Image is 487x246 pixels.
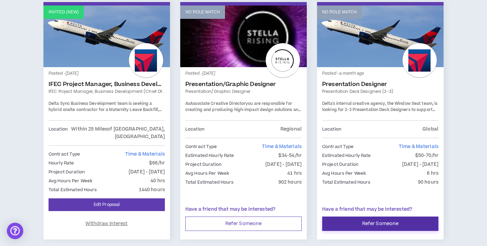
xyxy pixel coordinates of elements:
p: Invited (new) [49,9,79,15]
p: Within 25 Miles of [GEOGRAPHIC_DATA], [GEOGRAPHIC_DATA] [68,125,165,140]
p: 90 hours [418,179,438,186]
p: Contract Type [185,143,217,150]
span: Time & Materials [399,143,438,150]
a: Presentation Designer [322,81,438,88]
a: IFEC Project Manager, Business Development (Chief of Staff) [49,81,165,88]
a: Invited (new) [43,5,170,67]
p: $34-54/hr [278,152,302,159]
a: No Role Match [317,5,444,67]
p: Total Estimated Hours [322,179,371,186]
p: Global [422,125,438,133]
p: $50-70/hr [415,152,438,159]
p: 41 hrs [287,170,302,177]
a: No Role Match [180,5,307,67]
div: Open Intercom Messenger [7,223,23,239]
p: Project Duration [49,168,85,176]
p: Posted - [DATE] [49,71,165,77]
p: Contract Type [322,143,354,150]
p: 1440 hours [139,186,165,194]
p: Total Estimated Hours [185,179,234,186]
p: [DATE] - [DATE] [402,161,438,168]
p: Estimated Hourly Rate [185,152,234,159]
p: Have a friend that may be interested? [322,206,438,213]
p: Location [185,125,205,133]
p: Location [49,125,68,140]
span: Withdraw Interest [85,221,128,227]
p: $66/hr [149,159,165,167]
p: Location [322,125,341,133]
p: 6 hrs [427,170,438,177]
button: Withdraw Interest [49,217,165,231]
span: Time & Materials [262,143,302,150]
p: [DATE] - [DATE] [129,168,165,176]
p: Project Duration [185,161,222,168]
p: 902 hours [278,179,302,186]
p: Project Duration [322,161,358,168]
a: Edit Proposal [49,198,165,211]
p: [DATE] - [DATE] [265,161,302,168]
strong: Associate Creative Director [190,101,246,107]
p: Estimated Hourly Rate [322,152,371,159]
p: Hourly Rate [49,159,74,167]
a: Presentation/Graphic Designer [185,81,302,88]
p: Posted - a month ago [322,71,438,77]
p: Avg Hours Per Week [185,170,229,177]
button: Refer Someone [185,217,302,231]
p: Avg Hours Per Week [322,170,366,177]
span: Delta Sync Business Development team is seeking a hybrid onsite contractor for a Maternity Leave ... [49,101,162,125]
span: As [185,101,190,107]
a: IFEC Project Manager, Business Development (Chief of Staff) [49,88,165,95]
p: Avg Hours Per Week [49,177,92,185]
p: Regional [280,125,302,133]
button: Refer Someone [322,217,438,231]
p: No Role Match [185,9,220,15]
a: Presentation Deck Designers (2-3) [322,88,438,95]
span: Time & Materials [125,151,165,158]
span: Delta's internal creative agency, the Window Seat team, is looking for 2-3 Presentation Deck Desi... [322,101,437,125]
p: No Role Match [322,9,357,15]
p: Total Estimated Hours [49,186,97,194]
p: Have a friend that may be interested? [185,206,302,213]
p: Contract Type [49,150,80,158]
p: 40 hrs [150,177,165,185]
a: Presentation/Graphic Designer [185,88,302,95]
p: Posted - [DATE] [185,71,302,77]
